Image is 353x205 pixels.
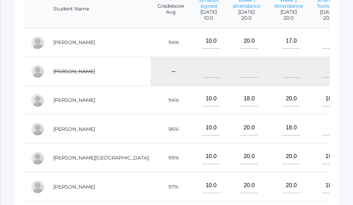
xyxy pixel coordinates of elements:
[198,9,219,15] span: [DATE]
[198,15,219,21] span: 10.0
[274,9,303,15] span: [DATE]
[31,122,45,136] div: LaRae Erner
[53,68,95,75] a: [PERSON_NAME]
[151,57,191,86] td: --
[151,143,191,172] td: 99%
[233,15,260,21] span: 20.0
[233,9,260,15] span: [DATE]
[31,180,45,194] div: Wyatt Hill
[151,115,191,144] td: 96%
[53,39,95,45] a: [PERSON_NAME]
[53,155,149,161] a: [PERSON_NAME][GEOGRAPHIC_DATA]
[274,15,303,21] span: 20.0
[31,151,45,165] div: Austin Hill
[151,86,191,115] td: 94%
[53,126,95,132] a: [PERSON_NAME]
[53,184,95,190] a: [PERSON_NAME]
[31,93,45,107] div: Reese Carr
[31,36,45,50] div: Pierce Brozek
[151,28,191,57] td: 94%
[53,97,95,103] a: [PERSON_NAME]
[317,15,340,21] span: 20.0
[31,64,45,78] div: Zoe Carr
[317,9,340,15] span: [DATE]
[151,172,191,202] td: 97%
